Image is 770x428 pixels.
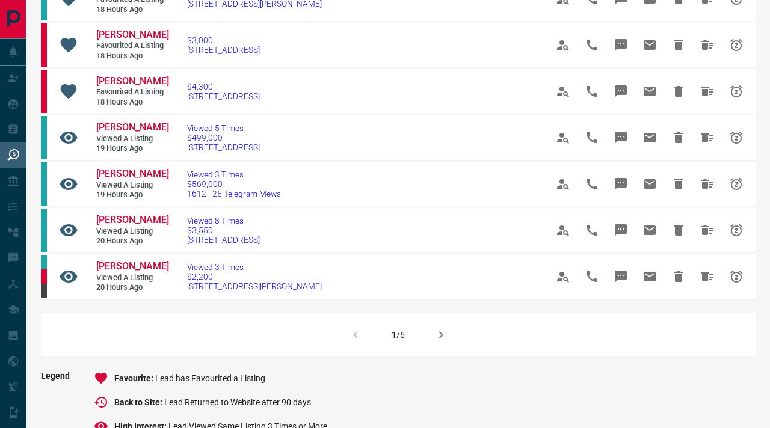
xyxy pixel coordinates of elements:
a: [PERSON_NAME] [96,214,168,227]
span: Viewed a Listing [96,227,168,237]
span: Hide [664,123,693,152]
a: Viewed 5 Times$499,000[STREET_ADDRESS] [187,123,260,152]
span: Call [577,31,606,60]
span: Hide [664,216,693,245]
span: [PERSON_NAME] [96,75,169,87]
a: [PERSON_NAME] [96,29,168,41]
span: [STREET_ADDRESS][PERSON_NAME] [187,281,322,291]
span: Hide [664,262,693,291]
span: Email [635,77,664,106]
a: [PERSON_NAME] [96,121,168,134]
span: 20 hours ago [96,236,168,246]
span: Message [606,77,635,106]
span: Snooze [722,31,751,60]
span: Hide All from Allan Oliver [693,216,722,245]
span: [STREET_ADDRESS] [187,45,260,55]
span: View Profile [549,262,577,291]
span: 18 hours ago [96,51,168,61]
div: condos.ca [41,116,47,159]
span: Snooze [722,170,751,198]
span: 19 hours ago [96,190,168,200]
span: $3,000 [187,35,260,45]
a: [PERSON_NAME] [96,260,168,273]
a: $4,300[STREET_ADDRESS] [187,82,260,101]
span: Message [606,123,635,152]
span: Viewed a Listing [96,180,168,191]
div: property.ca [41,23,47,67]
span: Lead Returned to Website after 90 days [164,397,311,407]
div: 1/6 [392,330,405,340]
span: Snooze [722,216,751,245]
span: Call [577,216,606,245]
a: Viewed 8 Times$3,550[STREET_ADDRESS] [187,216,260,245]
span: View Profile [549,31,577,60]
a: [PERSON_NAME] [96,168,168,180]
span: Email [635,170,664,198]
span: Message [606,216,635,245]
div: condos.ca [41,162,47,206]
span: Snooze [722,77,751,106]
span: View Profile [549,170,577,198]
span: Viewed a Listing [96,134,168,144]
span: Hide All from Lindsay Russell [693,262,722,291]
span: 19 hours ago [96,144,168,154]
span: Message [606,262,635,291]
span: Call [577,170,606,198]
span: Favourited a Listing [96,41,168,51]
span: View Profile [549,216,577,245]
span: Favourite [114,373,155,383]
span: [STREET_ADDRESS] [187,142,260,152]
span: Hide [664,170,693,198]
span: Message [606,31,635,60]
span: Hide [664,31,693,60]
span: View Profile [549,123,577,152]
span: [PERSON_NAME] [96,214,169,225]
span: $499,000 [187,133,260,142]
span: [PERSON_NAME] [96,260,169,272]
span: $2,200 [187,272,322,281]
span: Email [635,262,664,291]
span: Viewed 8 Times [187,216,260,225]
span: Viewed 5 Times [187,123,260,133]
span: $569,000 [187,179,281,189]
span: Viewed 3 Times [187,170,281,179]
div: condos.ca [41,255,47,269]
span: 1612 - 25 Telegram Mews [187,189,281,198]
span: Favourited a Listing [96,87,168,97]
span: Email [635,31,664,60]
span: Call [577,262,606,291]
span: Snooze [722,123,751,152]
span: Call [577,77,606,106]
a: Viewed 3 Times$569,0001612 - 25 Telegram Mews [187,170,281,198]
span: Email [635,123,664,152]
span: [PERSON_NAME] [96,29,169,40]
span: Message [606,170,635,198]
span: Hide All from Davlat Amonov [693,170,722,198]
span: Viewed a Listing [96,273,168,283]
a: [PERSON_NAME] [96,75,168,88]
span: Hide [664,77,693,106]
span: [STREET_ADDRESS] [187,91,260,101]
span: Hide All from Laura Siracusa [693,31,722,60]
span: Snooze [722,262,751,291]
div: mrloft.ca [41,284,47,298]
span: Lead has Favourited a Listing [155,373,265,383]
span: Viewed 3 Times [187,262,322,272]
span: 18 hours ago [96,5,168,15]
span: [STREET_ADDRESS] [187,235,260,245]
span: View Profile [549,77,577,106]
span: Hide All from Davlat Amonov [693,123,722,152]
a: $3,000[STREET_ADDRESS] [187,35,260,55]
span: $4,300 [187,82,260,91]
div: property.ca [41,70,47,113]
a: Viewed 3 Times$2,200[STREET_ADDRESS][PERSON_NAME] [187,262,322,291]
span: Hide All from Laura Siracusa [693,77,722,106]
span: Back to Site [114,397,164,407]
span: [PERSON_NAME] [96,168,169,179]
span: 18 hours ago [96,97,168,108]
div: property.ca [41,269,47,284]
span: [PERSON_NAME] [96,121,169,133]
span: Call [577,123,606,152]
div: condos.ca [41,209,47,252]
span: Email [635,216,664,245]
